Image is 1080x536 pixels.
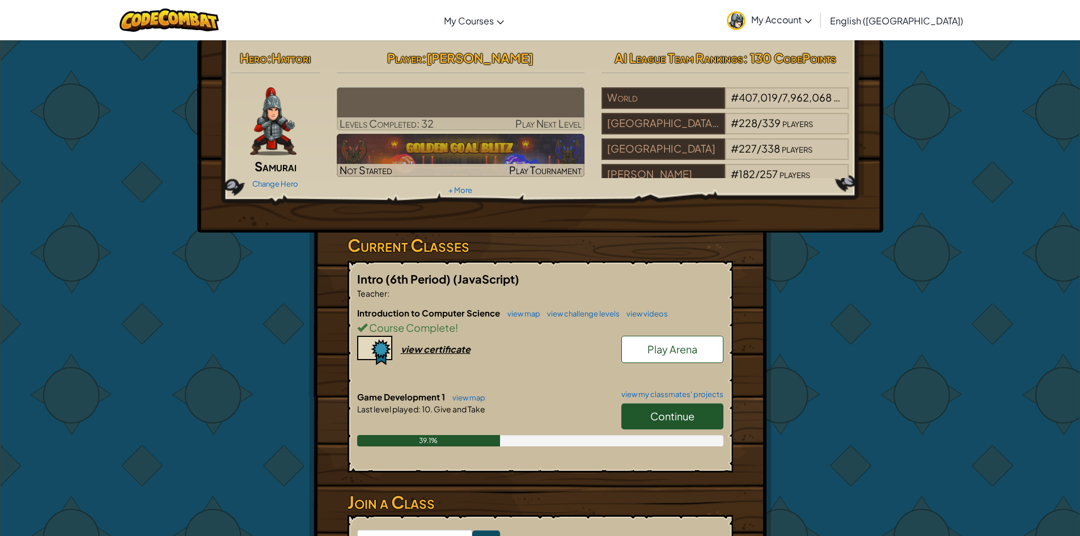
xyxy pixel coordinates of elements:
span: My Account [751,14,812,26]
a: Change Hero [252,179,298,188]
span: Levels Completed: 32 [340,117,434,130]
div: [PERSON_NAME] [602,164,725,185]
span: Game Development 1 [357,391,447,402]
span: 407,019 [739,91,778,104]
span: 227 [739,142,757,155]
span: Last level played [357,404,418,414]
span: Samurai [255,158,297,174]
a: + More [448,185,472,195]
a: view my classmates' projects [616,391,723,398]
span: 228 [739,116,757,129]
div: [GEOGRAPHIC_DATA] [602,138,725,160]
a: view map [447,393,485,402]
h3: Current Classes [348,233,733,258]
img: Golden Goal [337,134,585,177]
span: Course Complete [367,321,455,334]
a: [GEOGRAPHIC_DATA]#227/338players [602,149,849,162]
span: Not Started [340,163,392,176]
h3: Join a Class [348,489,733,515]
span: 10. [421,404,433,414]
span: AI League Team Rankings [615,50,743,66]
span: Play Arena [647,343,697,356]
span: My Courses [444,15,494,27]
span: : [387,288,389,298]
span: 339 [762,116,781,129]
a: English ([GEOGRAPHIC_DATA]) [824,5,969,36]
span: / [757,116,762,129]
span: # [731,142,739,155]
span: Continue [650,410,694,423]
span: # [731,116,739,129]
span: Play Next Level [515,117,582,130]
a: Not StartedPlay Tournament [337,134,585,177]
a: [PERSON_NAME]#182/257players [602,175,849,188]
span: Intro (6th Period) [357,272,453,286]
div: World [602,87,725,109]
div: 39.1% [357,435,501,446]
a: view map [502,309,540,318]
a: My Courses [438,5,510,36]
img: CodeCombat logo [120,9,219,32]
span: Hattori [272,50,311,66]
span: 7,962,068 [782,91,832,104]
span: : [418,404,421,414]
span: players [780,167,810,180]
a: view videos [621,309,668,318]
span: : 130 CodePoints [743,50,836,66]
span: : [422,50,426,66]
span: / [757,142,761,155]
span: ! [455,321,458,334]
span: # [731,91,739,104]
span: Teacher [357,288,387,298]
span: Give and Take [433,404,485,414]
span: (JavaScript) [453,272,519,286]
a: Play Next Level [337,87,585,130]
a: view certificate [357,343,471,355]
span: English ([GEOGRAPHIC_DATA]) [830,15,963,27]
span: # [731,167,739,180]
span: 182 [739,167,755,180]
a: view challenge levels [541,309,620,318]
span: Play Tournament [509,163,582,176]
span: 338 [761,142,780,155]
span: / [755,167,760,180]
img: avatar [727,11,746,30]
img: certificate-icon.png [357,336,392,365]
span: [PERSON_NAME] [426,50,533,66]
a: My Account [721,2,818,38]
span: Hero [240,50,267,66]
a: World#407,019/7,962,068players [602,98,849,111]
span: players [782,116,813,129]
span: / [778,91,782,104]
img: samurai.pose.png [250,87,297,155]
span: : [267,50,272,66]
div: [GEOGRAPHIC_DATA] (4368) [602,113,725,134]
a: [GEOGRAPHIC_DATA] (4368)#228/339players [602,124,849,137]
span: 257 [760,167,778,180]
div: view certificate [401,343,471,355]
span: players [782,142,812,155]
span: Player [387,50,422,66]
span: Introduction to Computer Science [357,307,502,318]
